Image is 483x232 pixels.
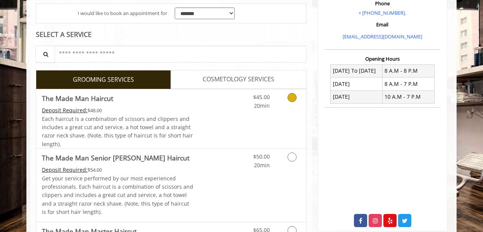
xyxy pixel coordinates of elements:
a: + [PHONE_NUMBER]. [358,9,406,16]
span: I would like to book an appointment for [78,9,167,17]
span: 20min [254,102,270,109]
p: Get your service performed by our most experienced professionals. Each haircut is a combination o... [42,174,194,217]
td: [DATE] To [DATE] [331,64,383,77]
td: 8 A.M - 8 P.M [382,64,434,77]
td: [DATE] [331,90,383,103]
span: Each haircut is a combination of scissors and clippers and includes a great cut and service, a ho... [42,115,193,148]
div: $48.00 [42,106,194,114]
a: [EMAIL_ADDRESS][DOMAIN_NAME] [343,33,422,40]
h3: Opening Hours [325,56,440,61]
span: 20min [254,162,270,169]
span: $45.00 [253,93,270,101]
span: This service needs some Advance to be paid before we block your appointment [42,107,88,114]
span: $50.00 [253,153,270,160]
td: 10 A.M - 7 P.M [382,90,434,103]
h3: Phone [326,1,438,6]
h3: Email [326,22,438,27]
button: Service Search [35,46,55,63]
b: The Made Man Haircut [42,93,113,104]
div: SELECT A SERVICE [36,31,306,38]
b: The Made Man Senior [PERSON_NAME] Haircut [42,153,189,163]
span: GROOMING SERVICES [73,75,134,85]
td: [DATE] [331,78,383,90]
td: 8 A.M - 7 P.M [382,78,434,90]
div: $54.00 [42,166,194,174]
span: This service needs some Advance to be paid before we block your appointment [42,166,88,173]
span: COSMETOLOGY SERVICES [203,75,274,84]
